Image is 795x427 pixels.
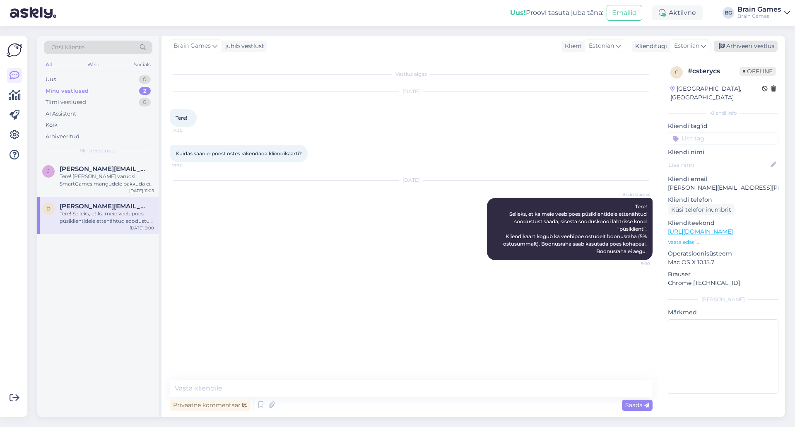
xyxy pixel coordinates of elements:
[668,148,778,157] p: Kliendi nimi
[668,195,778,204] p: Kliendi telefon
[668,296,778,303] div: [PERSON_NAME]
[170,70,653,78] div: Vestlus algas
[668,160,769,169] input: Lisa nimi
[46,121,58,129] div: Kõik
[632,42,667,51] div: Klienditugi
[60,203,146,210] span: diana.taluri@gmail.com
[723,7,734,19] div: BG
[668,258,778,267] p: Mac OS X 10.15.7
[589,41,614,51] span: Estonian
[668,249,778,258] p: Operatsioonisüsteem
[129,188,154,194] div: [DATE] 11:05
[170,88,653,95] div: [DATE]
[60,173,154,188] div: Tere! [PERSON_NAME] varuosi SmartGames mängudele pakkuda ei ole. Tootja kodulehel on olemas vorm,...
[652,5,703,20] div: Aktiivne
[86,59,100,70] div: Web
[737,13,781,19] div: Brain Games
[668,122,778,130] p: Kliendi tag'id
[668,175,778,183] p: Kliendi email
[740,67,776,76] span: Offline
[619,191,650,198] span: Brain Games
[668,132,778,145] input: Lisa tag
[46,133,79,141] div: Arhiveeritud
[668,239,778,246] p: Vaata edasi ...
[176,150,302,157] span: Kuidas saan e-poest ostes rakendada kliendikaarti?
[46,98,86,106] div: Tiimi vestlused
[172,163,203,169] span: 17:30
[139,98,151,106] div: 0
[675,69,679,75] span: c
[670,84,762,102] div: [GEOGRAPHIC_DATA], [GEOGRAPHIC_DATA]
[668,219,778,227] p: Klienditeekond
[607,5,642,21] button: Emailid
[510,8,603,18] div: Proovi tasuta juba täna:
[130,225,154,231] div: [DATE] 9:00
[668,204,735,215] div: Küsi telefoninumbrit
[510,9,526,17] b: Uus!
[173,41,211,51] span: Brain Games
[737,6,781,13] div: Brain Games
[60,210,154,225] div: Tere! Selleks, et ka meie veebipoes püsiklientidele ettenähtud soodustust saada, sisesta soodusko...
[737,6,790,19] a: Brain GamesBrain Games
[46,75,56,84] div: Uus
[222,42,264,51] div: juhib vestlust
[44,59,53,70] div: All
[170,400,251,411] div: Privaatne kommentaar
[139,87,151,95] div: 2
[714,41,778,52] div: Arhiveeri vestlus
[625,401,649,409] span: Saada
[668,308,778,317] p: Märkmed
[46,205,51,212] span: d
[79,147,117,154] span: Minu vestlused
[668,109,778,117] div: Kliendi info
[139,75,151,84] div: 0
[668,183,778,192] p: [PERSON_NAME][EMAIL_ADDRESS][PERSON_NAME][DOMAIN_NAME]
[7,42,22,58] img: Askly Logo
[668,228,733,235] a: [URL][DOMAIN_NAME]
[46,110,76,118] div: AI Assistent
[60,165,146,173] span: jane.liis.arend@gmail.com
[132,59,152,70] div: Socials
[619,261,650,267] span: 9:00
[46,87,89,95] div: Minu vestlused
[170,176,653,184] div: [DATE]
[688,66,740,76] div: # csterycs
[51,43,84,52] span: Otsi kliente
[172,127,203,133] span: 17:30
[668,279,778,287] p: Chrome [TECHNICAL_ID]
[674,41,699,51] span: Estonian
[47,168,50,174] span: j
[668,270,778,279] p: Brauser
[176,115,187,121] span: Tere!
[561,42,582,51] div: Klient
